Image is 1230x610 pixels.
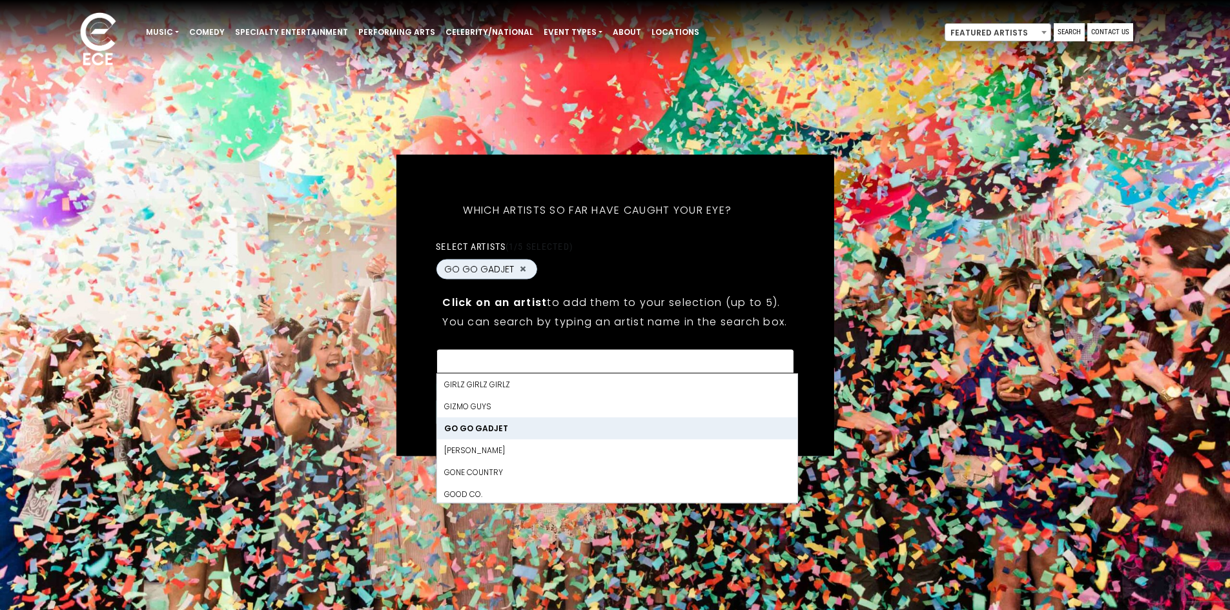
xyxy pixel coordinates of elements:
li: [PERSON_NAME] [436,439,797,461]
span: Featured Artists [945,24,1051,42]
a: Search [1054,23,1085,41]
a: About [608,21,646,43]
p: You can search by typing an artist name in the search box. [442,313,787,329]
strong: Click on an artist [442,294,547,309]
a: Locations [646,21,704,43]
li: Good Co. [436,483,797,505]
img: ece_new_logo_whitev2-1.png [66,9,130,72]
textarea: Search [444,357,785,369]
a: Comedy [184,21,230,43]
h5: Which artists so far have caught your eye? [436,187,759,233]
a: Celebrity/National [440,21,538,43]
li: Gizmo Guys [436,395,797,417]
button: Remove GO GO GADJET [518,263,528,275]
a: Performing Arts [353,21,440,43]
a: Contact Us [1087,23,1133,41]
span: GO GO GADJET [444,262,514,276]
span: (1/5 selected) [506,241,573,251]
p: to add them to your selection (up to 5). [442,294,787,310]
a: Music [141,21,184,43]
a: Specialty Entertainment [230,21,353,43]
label: Select artists [436,240,572,252]
span: Featured Artists [945,23,1051,41]
a: Event Types [538,21,608,43]
li: GIRLZ GIRLZ GIRLZ [436,373,797,395]
li: GO GO GADJET [436,417,797,439]
li: Gone Country [436,461,797,483]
